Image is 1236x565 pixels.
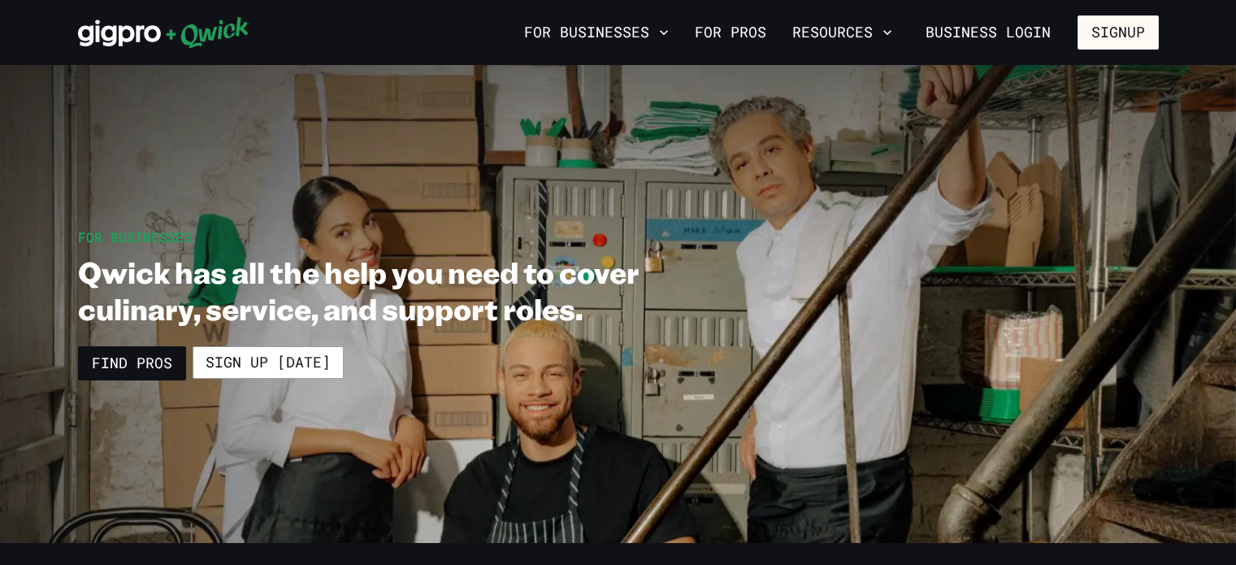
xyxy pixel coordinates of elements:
[688,19,773,46] a: For Pros
[78,254,726,327] h1: Qwick has all the help you need to cover culinary, service, and support roles.
[78,346,186,380] a: Find Pros
[786,19,899,46] button: Resources
[193,346,344,379] a: Sign up [DATE]
[1078,15,1159,50] button: Signup
[518,19,675,46] button: For Businesses
[912,15,1065,50] a: Business Login
[78,228,192,246] span: For Businesses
